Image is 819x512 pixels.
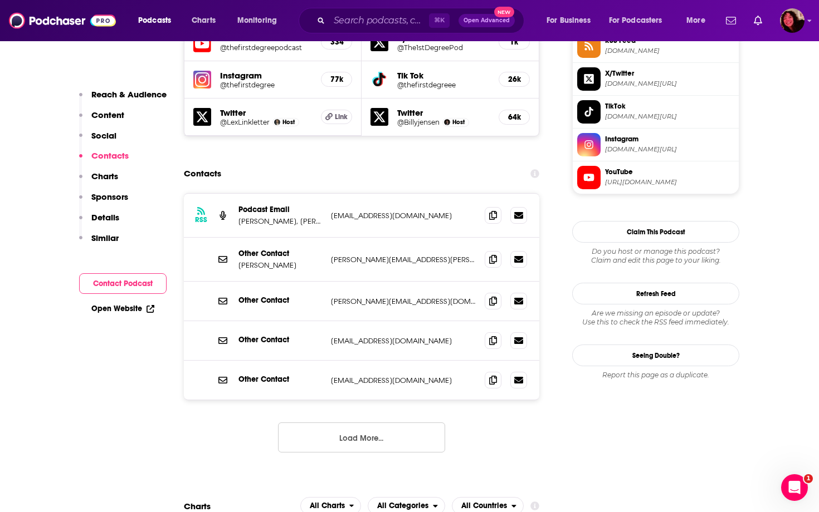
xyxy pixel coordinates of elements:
[91,304,154,313] a: Open Website
[721,11,740,30] a: Show notifications dropdown
[377,502,428,510] span: All Categories
[609,13,662,28] span: For Podcasters
[605,68,734,78] span: X/Twitter
[429,13,450,28] span: ⌘ K
[184,163,221,184] h2: Contacts
[91,130,116,141] p: Social
[459,14,515,27] button: Open AdvancedNew
[79,171,118,191] button: Charts
[335,112,348,121] span: Link
[238,335,322,344] p: Other Contact
[605,47,734,55] span: feeds.megaphone.fm
[138,13,171,28] span: Podcasts
[220,81,312,89] h5: @thefirstdegree
[577,35,734,58] a: RSS Feed[DOMAIN_NAME]
[572,283,739,304] button: Refresh Feed
[220,43,312,52] a: @thefirstdegreepodcast
[79,212,119,233] button: Details
[602,12,679,29] button: open menu
[572,309,739,327] div: Are we missing an episode or update? Use this to check the RSS feed immediately.
[91,233,119,243] p: Similar
[329,12,429,29] input: Search podcasts, credits, & more...
[330,37,343,47] h5: 334
[331,297,476,306] p: [PERSON_NAME][EMAIL_ADDRESS][DOMAIN_NAME]
[397,118,440,126] a: @Billyjensen
[230,12,291,29] button: open menu
[309,8,535,33] div: Search podcasts, credits, & more...
[331,336,476,346] p: [EMAIL_ADDRESS][DOMAIN_NAME]
[321,110,352,124] a: Link
[686,13,705,28] span: More
[9,10,116,31] img: Podchaser - Follow, Share and Rate Podcasts
[461,502,507,510] span: All Countries
[572,221,739,243] button: Claim This Podcast
[577,166,734,189] a: YouTube[URL][DOMAIN_NAME]
[331,376,476,385] p: [EMAIL_ADDRESS][DOMAIN_NAME]
[220,118,270,126] a: @LexLinkletter
[79,233,119,253] button: Similar
[444,119,450,125] img: Billy Jensen
[91,171,118,181] p: Charts
[79,191,128,212] button: Sponsors
[238,216,322,226] p: [PERSON_NAME], [PERSON_NAME] and [PERSON_NAME]
[572,247,739,265] div: Claim and edit this page to your liking.
[330,75,343,84] h5: 77k
[79,150,129,171] button: Contacts
[91,212,119,223] p: Details
[79,130,116,151] button: Social
[780,8,805,33] img: User Profile
[195,215,207,224] h3: RSS
[310,502,345,510] span: All Charts
[238,205,322,214] p: Podcast Email
[91,191,128,202] p: Sponsors
[464,18,510,23] span: Open Advanced
[494,7,514,17] span: New
[91,110,124,120] p: Content
[220,107,312,118] h5: Twitter
[605,167,734,177] span: YouTube
[781,474,808,501] iframe: Intercom live chat
[508,112,520,122] h5: 64k
[539,12,604,29] button: open menu
[79,273,167,294] button: Contact Podcast
[605,134,734,144] span: Instagram
[605,145,734,154] span: instagram.com/thefirstdegree
[331,255,476,264] p: [PERSON_NAME][EMAIL_ADDRESS][PERSON_NAME][DOMAIN_NAME]
[238,375,322,384] p: Other Contact
[577,133,734,156] a: Instagram[DOMAIN_NAME][URL]
[577,67,734,91] a: X/Twitter[DOMAIN_NAME][URL]
[184,501,211,511] h2: Charts
[572,344,739,366] a: Seeing Double?
[679,12,719,29] button: open menu
[508,75,520,84] h5: 26k
[397,107,490,118] h5: Twitter
[605,80,734,88] span: twitter.com/The1stDegreePod
[547,13,591,28] span: For Business
[79,110,124,130] button: Content
[749,11,767,30] a: Show notifications dropdown
[274,119,280,125] img: Alexis Linkletter
[605,112,734,121] span: tiktok.com/@thefirstdegreee
[192,13,216,28] span: Charts
[193,71,211,88] img: iconImage
[79,89,167,110] button: Reach & Audience
[237,13,277,28] span: Monitoring
[278,422,445,452] button: Load More...
[397,81,490,89] a: @thefirstdegreee
[331,211,476,220] p: [EMAIL_ADDRESS][DOMAIN_NAME]
[780,8,805,33] button: Show profile menu
[397,43,490,52] a: @The1stDegreePod
[397,70,490,81] h5: Tik Tok
[804,474,813,483] span: 1
[130,12,186,29] button: open menu
[238,260,322,270] p: [PERSON_NAME]
[572,247,739,256] span: Do you host or manage this podcast?
[577,100,734,124] a: TikTok[DOMAIN_NAME][URL]
[184,12,222,29] a: Charts
[220,70,312,81] h5: Instagram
